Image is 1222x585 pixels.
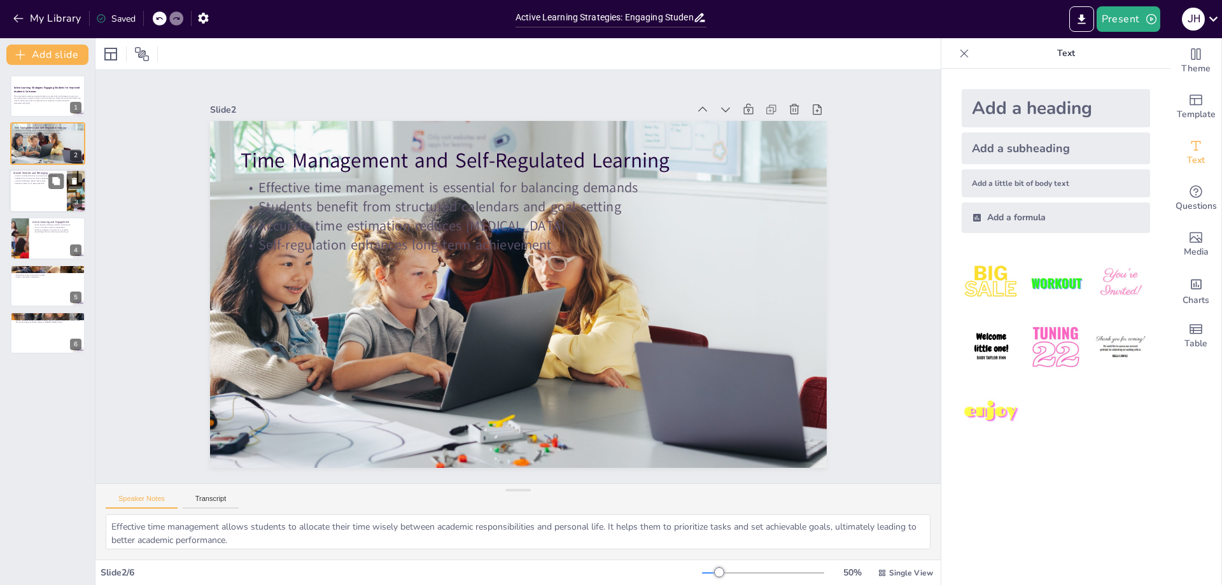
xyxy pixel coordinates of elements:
div: 4 [10,217,85,259]
img: 5.jpeg [1026,318,1085,377]
div: Add a heading [962,89,1150,127]
div: 3 [71,197,82,208]
span: Questions [1176,199,1217,213]
button: J H [1182,6,1205,32]
p: Self-regulation enhances long-term achievement [344,16,638,506]
p: Text [974,38,1158,69]
p: Accurate time estimation reduces [MEDICAL_DATA] [14,134,81,137]
p: Students benefit from structured calendars and goal-setting [14,132,81,134]
p: Self-regulation enhances long-term achievement [14,136,81,139]
button: Transcript [183,495,239,509]
p: Active Learning and Engagement [32,220,81,224]
p: Resilience leads to increased retention [13,182,63,185]
p: Conclusion [14,266,81,270]
p: Sense of belonging reduces equity gaps [13,180,63,182]
span: Media [1184,245,1209,259]
div: Add text boxes [1170,130,1221,176]
button: Speaker Notes [106,495,178,509]
img: 6.jpeg [1091,318,1150,377]
div: Add images, graphics, shapes or video [1170,222,1221,267]
span: Position [134,46,150,62]
span: Text [1187,153,1205,167]
span: Template [1177,108,1216,122]
div: Saved [96,13,136,25]
img: 1.jpeg [962,253,1021,313]
p: Trust in instructors predicts engagement [32,227,81,229]
div: Add charts and graphs [1170,267,1221,313]
div: Slide 2 [214,42,464,463]
div: Add a subheading [962,132,1150,164]
div: 4 [70,244,81,256]
span: Theme [1181,62,1211,76]
p: Psychological factors influence student buy-in [32,231,81,234]
p: Active learning enhances academic performance [32,224,81,227]
button: Export to PowerPoint [1069,6,1094,32]
p: Feedback from instructors fosters resilience [13,177,63,180]
button: My Library [10,8,87,29]
p: References [14,314,81,318]
p: Equity is essential in education [14,276,81,278]
div: Change the overall theme [1170,38,1221,84]
textarea: Effective time management allows students to allocate their time wisely between academic responsi... [106,514,931,549]
p: Generated with [URL] [14,102,81,104]
p: Persistence is key to long-term success [14,274,81,276]
p: Accurate time estimation reduces [MEDICAL_DATA] [327,6,621,497]
button: Duplicate Slide [48,173,64,188]
input: Insert title [516,8,693,27]
p: Effective time management is essential for balancing demands [14,129,81,132]
div: Add ready made slides [1170,84,1221,130]
strong: Active Learning Strategies: Engaging Students for Improved Academic Outcomes [14,87,80,94]
img: 7.jpeg [962,383,1021,442]
p: Growth Mindset and Belonging [13,171,63,175]
p: Time Management and Self-Regulated Learning [14,125,81,129]
div: 2 [70,150,81,161]
img: 3.jpeg [1091,253,1150,313]
img: 4.jpeg [962,318,1021,377]
span: Table [1184,337,1207,351]
div: Add a formula [962,202,1150,233]
div: 50 % [837,567,867,579]
div: Slide 2 / 6 [101,567,702,579]
p: [PERSON_NAME] et al. (2021), [PERSON_NAME] et al. (2022), [PERSON_NAME] et al. (2018), [PERSON_NA... [14,316,81,323]
div: 1 [70,102,81,113]
span: Single View [889,568,933,578]
div: 6 [70,339,81,350]
div: 5 [70,292,81,303]
div: 5 [10,265,85,307]
div: 1 [10,75,85,117]
p: This presentation explores essential academic success skills and strategies, focusing on time man... [14,95,81,102]
div: J H [1182,8,1205,31]
button: Delete Slide [67,173,82,188]
div: 6 [10,312,85,354]
p: Tailoring strategies to course size is essential [32,229,81,231]
div: 2 [10,122,85,164]
p: Growth mindset enhances motivation and persistence [13,175,63,178]
img: 2.jpeg [1026,253,1085,313]
p: Evidence-based practices enhance performance [14,271,81,274]
div: Layout [101,44,121,64]
button: Present [1097,6,1160,32]
p: Integrating skills promotes holistic success [14,269,81,271]
div: Get real-time input from your audience [1170,176,1221,222]
div: 3 [10,169,86,213]
span: Charts [1183,293,1209,307]
div: Add a table [1170,313,1221,359]
button: Add slide [6,45,88,65]
div: Add a little bit of body text [962,169,1150,197]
